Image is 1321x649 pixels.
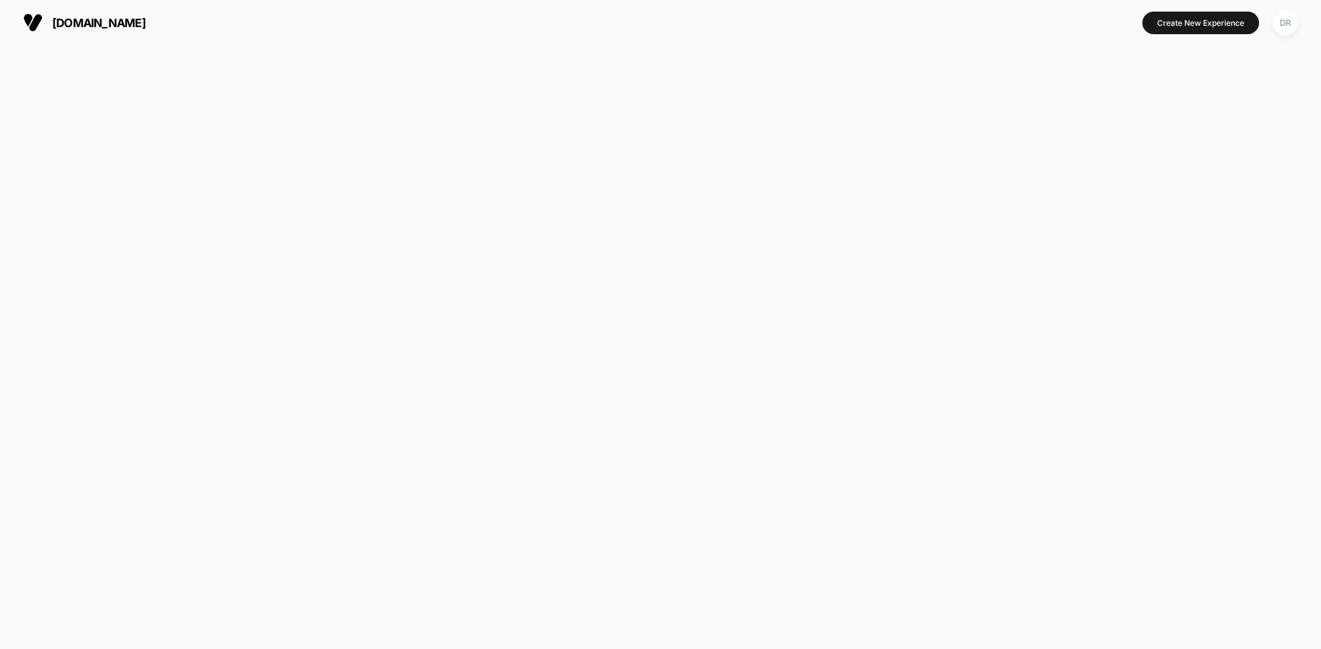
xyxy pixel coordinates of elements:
button: [DOMAIN_NAME] [19,12,150,33]
span: [DOMAIN_NAME] [52,16,146,30]
img: Visually logo [23,13,43,32]
button: Create New Experience [1142,12,1259,34]
div: DR [1273,10,1298,35]
button: DR [1269,10,1302,36]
